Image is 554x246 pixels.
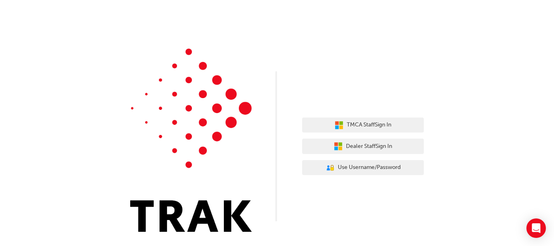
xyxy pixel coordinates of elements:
[338,163,401,172] span: Use Username/Password
[302,118,424,133] button: TMCA StaffSign In
[346,142,392,151] span: Dealer Staff Sign In
[130,49,252,232] img: Trak
[302,139,424,154] button: Dealer StaffSign In
[526,218,546,238] div: Open Intercom Messenger
[302,160,424,175] button: Use Username/Password
[347,120,391,130] span: TMCA Staff Sign In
